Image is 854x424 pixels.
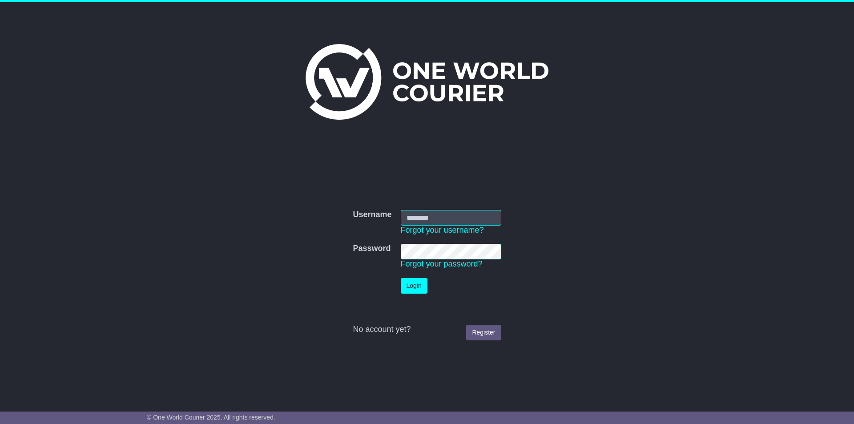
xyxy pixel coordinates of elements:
a: Register [466,325,501,340]
button: Login [401,278,427,294]
div: No account yet? [353,325,501,335]
label: Password [353,244,391,254]
a: Forgot your password? [401,259,483,268]
label: Username [353,210,391,220]
a: Forgot your username? [401,226,484,234]
img: One World [306,44,548,120]
span: © One World Courier 2025. All rights reserved. [147,414,275,421]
